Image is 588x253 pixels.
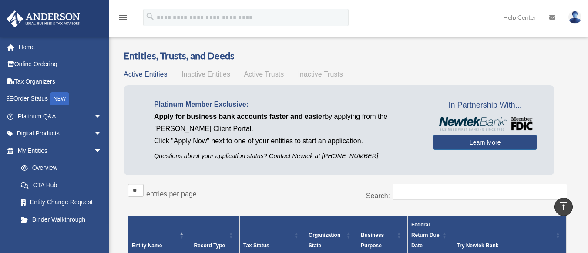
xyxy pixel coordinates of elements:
[12,211,111,228] a: Binder Walkthrough
[154,98,420,111] p: Platinum Member Exclusive:
[411,222,440,249] span: Federal Return Due Date
[298,71,343,78] span: Inactive Trusts
[12,194,111,211] a: Entity Change Request
[244,71,284,78] span: Active Trusts
[437,117,533,131] img: NewtekBankLogoSM.png
[94,125,111,143] span: arrow_drop_down
[154,135,420,147] p: Click "Apply Now" next to one of your entities to start an application.
[361,232,384,249] span: Business Purpose
[6,142,111,159] a: My Entitiesarrow_drop_down
[12,159,107,177] a: Overview
[12,176,111,194] a: CTA Hub
[366,192,390,199] label: Search:
[6,125,115,142] a: Digital Productsarrow_drop_down
[433,98,537,112] span: In Partnership With...
[132,243,162,249] span: Entity Name
[154,111,420,135] p: by applying from the [PERSON_NAME] Client Portal.
[124,49,571,63] h3: Entities, Trusts, and Deeds
[6,73,115,90] a: Tax Organizers
[194,243,225,249] span: Record Type
[554,198,573,216] a: vertical_align_top
[309,232,340,249] span: Organization State
[6,108,115,125] a: Platinum Q&Aarrow_drop_down
[6,56,115,73] a: Online Ordering
[457,240,553,251] div: Try Newtek Bank
[433,135,537,150] a: Learn More
[94,108,111,125] span: arrow_drop_down
[243,243,269,249] span: Tax Status
[568,11,581,24] img: User Pic
[118,15,128,23] a: menu
[50,92,69,105] div: NEW
[94,142,111,160] span: arrow_drop_down
[558,201,569,212] i: vertical_align_top
[154,151,420,162] p: Questions about your application status? Contact Newtek at [PHONE_NUMBER]
[4,10,83,27] img: Anderson Advisors Platinum Portal
[146,190,197,198] label: entries per page
[181,71,230,78] span: Inactive Entities
[124,71,167,78] span: Active Entities
[145,12,155,21] i: search
[6,38,115,56] a: Home
[154,113,325,120] span: Apply for business bank accounts faster and easier
[118,12,128,23] i: menu
[6,90,115,108] a: Order StatusNEW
